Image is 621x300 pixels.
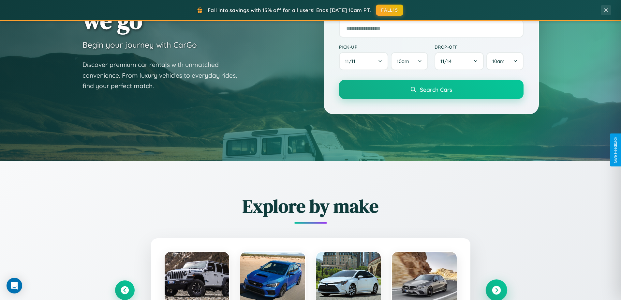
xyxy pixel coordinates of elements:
[7,278,22,293] div: Open Intercom Messenger
[486,52,523,70] button: 10am
[397,58,409,64] span: 10am
[492,58,505,64] span: 10am
[339,52,389,70] button: 11/11
[208,7,371,13] span: Fall into savings with 15% off for all users! Ends [DATE] 10am PT.
[339,80,524,99] button: Search Cars
[339,44,428,50] label: Pick-up
[376,5,403,16] button: FALL15
[435,52,484,70] button: 11/14
[613,137,618,163] div: Give Feedback
[82,59,245,91] p: Discover premium car rentals with unmatched convenience. From luxury vehicles to everyday rides, ...
[345,58,359,64] span: 11 / 11
[391,52,428,70] button: 10am
[435,44,524,50] label: Drop-off
[82,40,197,50] h3: Begin your journey with CarGo
[420,86,452,93] span: Search Cars
[115,194,506,219] h2: Explore by make
[440,58,455,64] span: 11 / 14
